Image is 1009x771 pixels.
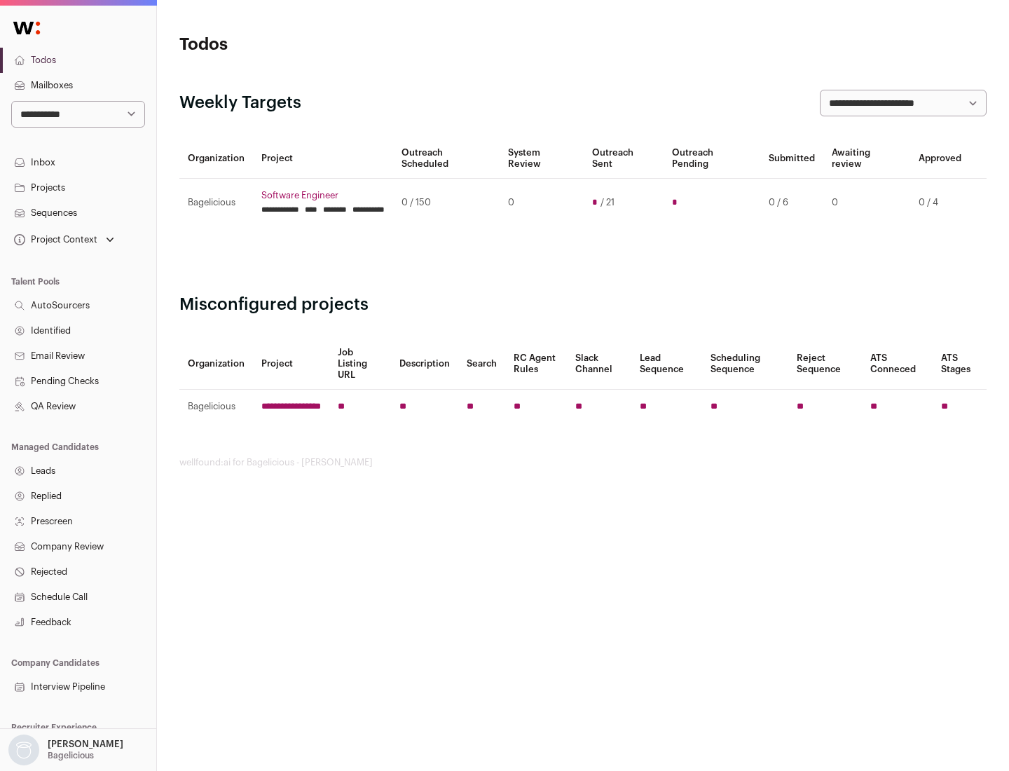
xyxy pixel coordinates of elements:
[933,339,987,390] th: ATS Stages
[760,179,823,227] td: 0 / 6
[823,179,910,227] td: 0
[702,339,788,390] th: Scheduling Sequence
[253,339,329,390] th: Project
[788,339,863,390] th: Reject Sequence
[910,139,970,179] th: Approved
[823,139,910,179] th: Awaiting review
[11,230,117,250] button: Open dropdown
[584,139,664,179] th: Outreach Sent
[393,139,500,179] th: Outreach Scheduled
[664,139,760,179] th: Outreach Pending
[253,139,393,179] th: Project
[179,339,253,390] th: Organization
[8,735,39,765] img: nopic.png
[500,139,583,179] th: System Review
[179,179,253,227] td: Bagelicious
[393,179,500,227] td: 0 / 150
[48,739,123,750] p: [PERSON_NAME]
[261,190,385,201] a: Software Engineer
[910,179,970,227] td: 0 / 4
[179,92,301,114] h2: Weekly Targets
[6,735,126,765] button: Open dropdown
[862,339,932,390] th: ATS Conneced
[505,339,566,390] th: RC Agent Rules
[760,139,823,179] th: Submitted
[179,34,448,56] h1: Todos
[391,339,458,390] th: Description
[179,139,253,179] th: Organization
[458,339,505,390] th: Search
[6,14,48,42] img: Wellfound
[329,339,391,390] th: Job Listing URL
[179,390,253,424] td: Bagelicious
[48,750,94,761] p: Bagelicious
[600,197,615,208] span: / 21
[179,294,987,316] h2: Misconfigured projects
[631,339,702,390] th: Lead Sequence
[179,457,987,468] footer: wellfound:ai for Bagelicious - [PERSON_NAME]
[567,339,631,390] th: Slack Channel
[11,234,97,245] div: Project Context
[500,179,583,227] td: 0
